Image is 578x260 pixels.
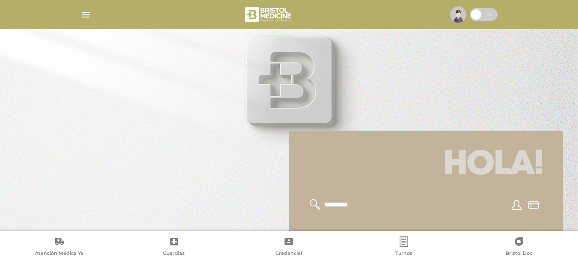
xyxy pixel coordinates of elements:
[117,236,232,258] a: Guardias
[450,6,466,23] img: profile-placeholder.svg
[506,250,532,258] span: Bristol Doc
[2,236,117,258] a: Atención Médica Ya
[276,250,302,258] span: Credencial
[80,9,91,20] img: Cober_menu-lines-white.svg
[395,250,412,258] span: Turnos
[461,236,576,258] a: Bristol Doc
[299,141,553,189] h1: Hola!
[347,236,462,258] a: Turnos
[243,4,294,25] img: bristol-medicine-blanco.png
[163,250,185,258] span: Guardias
[231,236,347,258] a: Credencial
[35,250,83,258] span: Atención Médica Ya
